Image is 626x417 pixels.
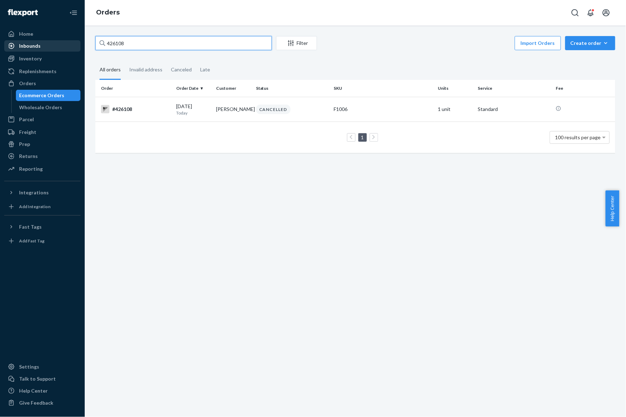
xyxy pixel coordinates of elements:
[176,103,210,116] div: [DATE]
[4,28,81,40] a: Home
[19,165,43,172] div: Reporting
[19,129,36,136] div: Freight
[19,153,38,160] div: Returns
[4,40,81,52] a: Inbounds
[4,201,81,212] a: Add Integration
[101,105,171,113] div: #426108
[4,373,81,384] a: Talk to Support
[334,106,433,113] div: F1006
[555,134,601,140] span: 100 results per page
[4,361,81,372] a: Settings
[276,40,317,47] div: Filter
[568,6,582,20] button: Open Search Box
[96,8,120,16] a: Orders
[16,102,81,113] a: Wholesale Orders
[19,92,65,99] div: Ecommerce Orders
[90,2,125,23] ol: breadcrumbs
[599,6,613,20] button: Open account menu
[19,189,49,196] div: Integrations
[19,141,30,148] div: Prep
[8,9,38,16] img: Flexport logo
[4,78,81,89] a: Orders
[478,106,550,113] p: Standard
[216,85,250,91] div: Customer
[360,134,365,140] a: Page 1 is your current page
[176,110,210,116] p: Today
[435,80,475,97] th: Units
[19,80,36,87] div: Orders
[19,204,50,210] div: Add Integration
[171,60,192,79] div: Canceled
[19,55,42,62] div: Inventory
[129,60,162,79] div: Invalid address
[331,80,435,97] th: SKU
[4,221,81,233] button: Fast Tags
[571,40,610,47] div: Create order
[19,238,44,244] div: Add Fast Tag
[19,30,33,37] div: Home
[95,36,272,50] input: Search orders
[16,90,81,101] a: Ecommerce Orders
[4,187,81,198] button: Integrations
[584,6,598,20] button: Open notifications
[173,80,213,97] th: Order Date
[515,36,561,50] button: Import Orders
[4,151,81,162] a: Returns
[19,116,34,123] div: Parcel
[4,127,81,138] a: Freight
[553,80,615,97] th: Fee
[19,68,56,75] div: Replenishments
[19,104,62,111] div: Wholesale Orders
[200,60,210,79] div: Late
[475,80,553,97] th: Service
[19,387,48,394] div: Help Center
[4,66,81,77] a: Replenishments
[276,36,317,50] button: Filter
[4,139,81,150] a: Prep
[19,363,39,370] div: Settings
[66,6,81,20] button: Close Navigation
[4,385,81,397] a: Help Center
[4,114,81,125] a: Parcel
[435,97,475,122] td: 1 unit
[19,42,41,49] div: Inbounds
[565,36,615,50] button: Create order
[606,190,619,227] button: Help Center
[19,399,53,406] div: Give Feedback
[256,105,291,114] div: CANCELLED
[4,163,81,175] a: Reporting
[95,80,173,97] th: Order
[19,375,56,382] div: Talk to Support
[4,53,81,64] a: Inventory
[19,223,42,230] div: Fast Tags
[213,97,253,122] td: [PERSON_NAME]
[253,80,331,97] th: Status
[4,397,81,409] button: Give Feedback
[4,235,81,247] a: Add Fast Tag
[100,60,121,80] div: All orders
